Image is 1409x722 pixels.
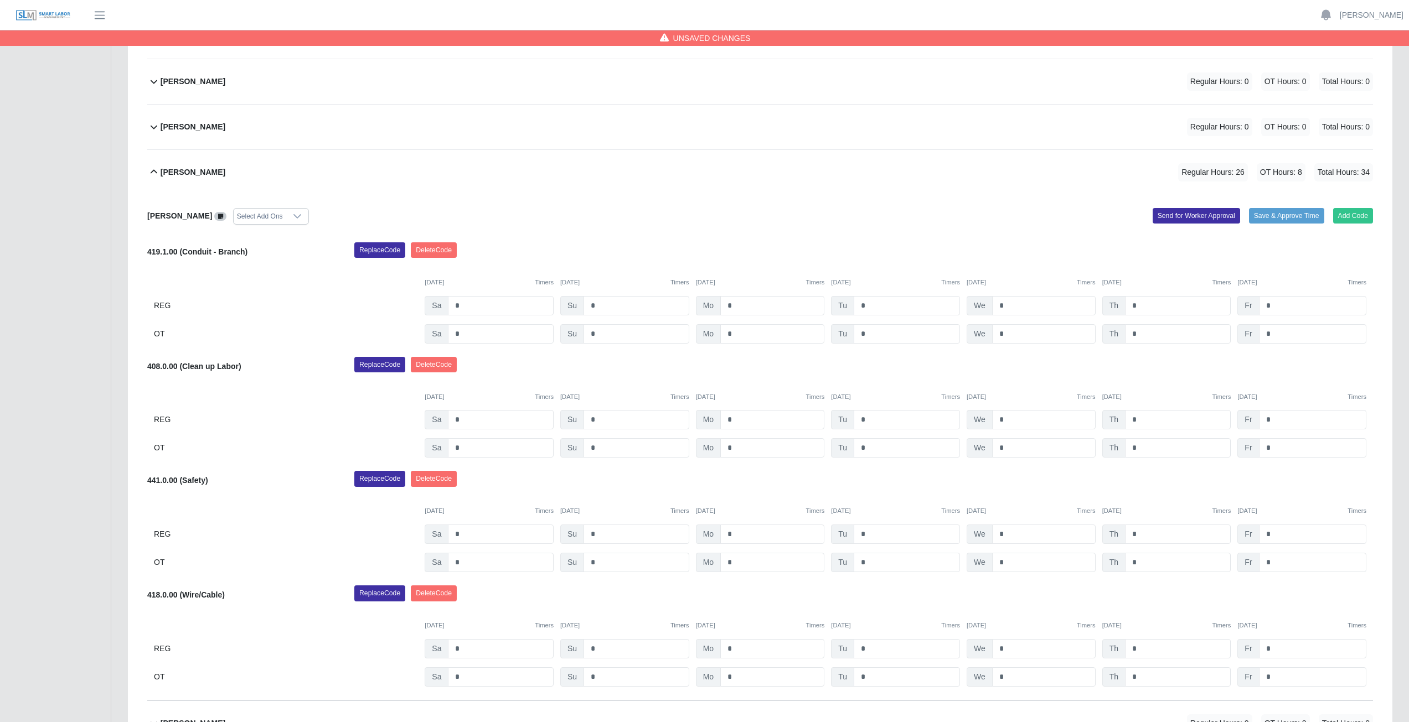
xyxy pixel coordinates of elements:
[967,410,993,429] span: We
[967,639,993,658] span: We
[1314,163,1373,181] span: Total Hours: 34
[831,438,854,458] span: Tu
[696,506,825,516] div: [DATE]
[1319,72,1373,91] span: Total Hours: 0
[1257,163,1305,181] span: OT Hours: 8
[696,410,721,429] span: Mo
[696,553,721,572] span: Mo
[1077,392,1096,402] button: Timers
[967,524,993,544] span: We
[161,121,225,133] b: [PERSON_NAME]
[831,667,854,687] span: Tu
[806,621,825,630] button: Timers
[560,524,584,544] span: Su
[560,506,689,516] div: [DATE]
[147,211,212,220] b: [PERSON_NAME]
[696,324,721,344] span: Mo
[234,209,286,224] div: Select Add Ons
[1348,506,1366,516] button: Timers
[147,590,225,599] b: 418.0.00 (Wire/Cable)
[1237,438,1259,458] span: Fr
[967,296,993,315] span: We
[831,553,854,572] span: Tu
[154,667,418,687] div: OT
[696,639,721,658] span: Mo
[670,392,689,402] button: Timers
[425,278,554,287] div: [DATE]
[425,639,448,658] span: Sa
[673,33,751,44] span: Unsaved Changes
[560,296,584,315] span: Su
[560,553,584,572] span: Su
[147,150,1373,195] button: [PERSON_NAME] Regular Hours: 26 OT Hours: 8 Total Hours: 34
[425,621,554,630] div: [DATE]
[535,621,554,630] button: Timers
[560,392,689,402] div: [DATE]
[161,76,225,87] b: [PERSON_NAME]
[1348,621,1366,630] button: Timers
[411,471,457,486] button: DeleteCode
[806,278,825,287] button: Timers
[147,105,1373,149] button: [PERSON_NAME] Regular Hours: 0 OT Hours: 0 Total Hours: 0
[154,553,418,572] div: OT
[806,506,825,516] button: Timers
[425,506,554,516] div: [DATE]
[354,585,405,601] button: ReplaceCode
[535,278,554,287] button: Timers
[831,639,854,658] span: Tu
[560,410,584,429] span: Su
[696,392,825,402] div: [DATE]
[411,242,457,258] button: DeleteCode
[1102,524,1126,544] span: Th
[147,362,241,371] b: 408.0.00 (Clean up Labor)
[560,667,584,687] span: Su
[1102,296,1126,315] span: Th
[967,278,1096,287] div: [DATE]
[154,524,418,544] div: REG
[1187,72,1252,91] span: Regular Hours: 0
[16,9,71,22] img: SLM Logo
[831,524,854,544] span: Tu
[670,506,689,516] button: Timers
[1319,118,1373,136] span: Total Hours: 0
[161,167,225,178] b: [PERSON_NAME]
[967,621,1096,630] div: [DATE]
[1102,639,1126,658] span: Th
[560,438,584,458] span: Su
[1340,9,1403,21] a: [PERSON_NAME]
[425,410,448,429] span: Sa
[425,438,448,458] span: Sa
[354,471,405,486] button: ReplaceCode
[941,506,960,516] button: Timers
[147,59,1373,104] button: [PERSON_NAME] Regular Hours: 0 OT Hours: 0 Total Hours: 0
[967,438,993,458] span: We
[1348,392,1366,402] button: Timers
[696,278,825,287] div: [DATE]
[354,242,405,258] button: ReplaceCode
[1077,621,1096,630] button: Timers
[1178,163,1248,181] span: Regular Hours: 26
[941,392,960,402] button: Timers
[670,278,689,287] button: Timers
[1237,410,1259,429] span: Fr
[696,296,721,315] span: Mo
[831,410,854,429] span: Tu
[1237,296,1259,315] span: Fr
[696,667,721,687] span: Mo
[941,278,960,287] button: Timers
[425,392,554,402] div: [DATE]
[1212,506,1231,516] button: Timers
[696,621,825,630] div: [DATE]
[1237,324,1259,344] span: Fr
[425,667,448,687] span: Sa
[1249,208,1324,224] button: Save & Approve Time
[941,621,960,630] button: Timers
[1237,392,1366,402] div: [DATE]
[1212,278,1231,287] button: Timers
[1237,524,1259,544] span: Fr
[154,296,418,315] div: REG
[967,392,1096,402] div: [DATE]
[1237,639,1259,658] span: Fr
[831,621,960,630] div: [DATE]
[1102,324,1126,344] span: Th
